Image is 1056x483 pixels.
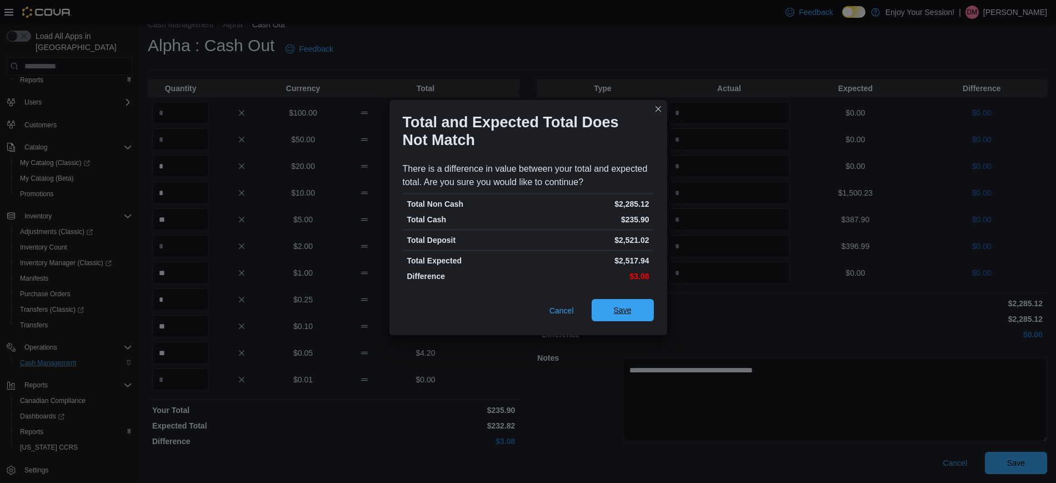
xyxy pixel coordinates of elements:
h1: Total and Expected Total Does Not Match [403,113,645,149]
p: $2,521.02 [530,235,649,246]
p: Total Expected [407,255,526,266]
p: $235.90 [530,214,649,225]
p: Difference [407,271,526,282]
p: $2,285.12 [530,198,649,210]
div: There is a difference in value between your total and expected total. Are you sure you would like... [403,162,654,189]
p: Total Non Cash [407,198,526,210]
p: $2,517.94 [530,255,649,266]
p: $3.08 [530,271,649,282]
button: Closes this modal window [652,102,665,116]
span: Save [614,305,632,316]
p: Total Deposit [407,235,526,246]
span: Cancel [549,305,574,316]
button: Cancel [545,300,578,322]
button: Save [592,299,654,321]
p: Total Cash [407,214,526,225]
